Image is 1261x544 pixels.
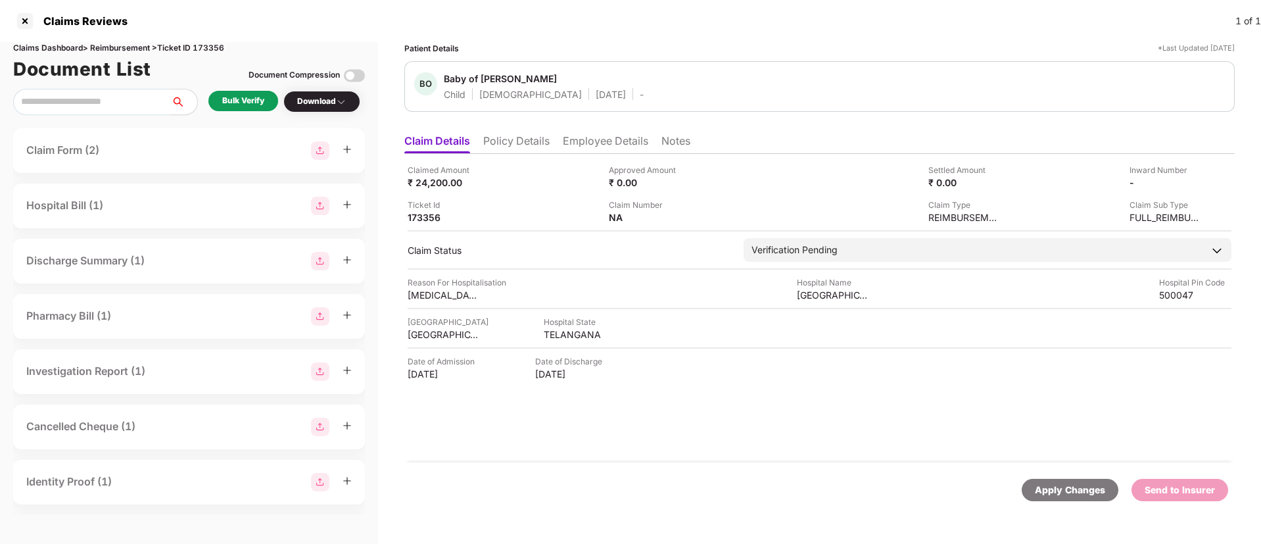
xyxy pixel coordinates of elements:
button: search [170,89,198,115]
img: svg+xml;base64,PHN2ZyBpZD0iVG9nZ2xlLTMyeDMyIiB4bWxucz0iaHR0cDovL3d3dy53My5vcmcvMjAwMC9zdmciIHdpZH... [344,65,365,86]
div: ₹ 0.00 [609,176,681,189]
div: Bulk Verify [222,95,264,107]
div: Hospital Name [797,276,869,289]
div: [GEOGRAPHIC_DATA] [797,289,869,301]
div: Discharge Summary (1) [26,253,145,269]
div: Claim Status [408,244,730,257]
span: plus [343,200,352,209]
div: ₹ 0.00 [928,176,1001,189]
span: plus [343,421,352,430]
div: Date of Admission [408,355,480,368]
div: Patient Details [404,42,459,55]
div: 500047 [1159,289,1231,301]
div: TELANGANA [544,328,616,341]
div: [DATE] [535,368,607,380]
div: *Last Updated [DATE] [1158,42,1235,55]
div: Baby of [PERSON_NAME] [444,72,557,85]
div: [MEDICAL_DATA] [408,289,480,301]
span: plus [343,476,352,485]
img: svg+xml;base64,PHN2ZyBpZD0iR3JvdXBfMjg4MTMiIGRhdGEtbmFtZT0iR3JvdXAgMjg4MTMiIHhtbG5zPSJodHRwOi8vd3... [311,197,329,215]
div: ₹ 24,200.00 [408,176,480,189]
div: [DATE] [408,368,480,380]
div: Hospital Bill (1) [26,197,103,214]
div: NA [609,211,681,224]
div: Identity Proof (1) [26,474,112,490]
div: Reason For Hospitalisation [408,276,506,289]
div: [DEMOGRAPHIC_DATA] [479,88,582,101]
div: Claim Form (2) [26,142,99,159]
div: REIMBURSEMENT [928,211,1001,224]
span: plus [343,310,352,320]
li: Claim Details [404,134,470,153]
div: Ticket Id [408,199,480,211]
div: Send to Insurer [1145,483,1215,497]
img: svg+xml;base64,PHN2ZyBpZD0iR3JvdXBfMjg4MTMiIGRhdGEtbmFtZT0iR3JvdXAgMjg4MTMiIHhtbG5zPSJodHRwOi8vd3... [311,252,329,270]
div: [DATE] [596,88,626,101]
div: 173356 [408,211,480,224]
div: Investigation Report (1) [26,363,145,380]
div: Claim Number [609,199,681,211]
div: 1 of 1 [1235,14,1261,28]
li: Employee Details [563,134,648,153]
div: Approved Amount [609,164,681,176]
div: BO [414,72,437,95]
div: Pharmacy Bill (1) [26,308,111,324]
div: Download [297,95,346,108]
div: Inward Number [1130,164,1202,176]
div: Hospital Pin Code [1159,276,1231,289]
div: Claim Type [928,199,1001,211]
span: plus [343,255,352,264]
div: Claims Reviews [36,14,128,28]
div: Claim Sub Type [1130,199,1202,211]
img: svg+xml;base64,PHN2ZyBpZD0iR3JvdXBfMjg4MTMiIGRhdGEtbmFtZT0iR3JvdXAgMjg4MTMiIHhtbG5zPSJodHRwOi8vd3... [311,141,329,160]
div: Child [444,88,465,101]
li: Policy Details [483,134,550,153]
span: plus [343,145,352,154]
div: FULL_REIMBURSEMENT [1130,211,1202,224]
span: search [170,97,197,107]
div: Apply Changes [1035,483,1105,497]
div: Settled Amount [928,164,1001,176]
div: Hospital State [544,316,616,328]
div: Verification Pending [751,243,838,257]
div: Date of Discharge [535,355,607,368]
div: Claims Dashboard > Reimbursement > Ticket ID 173356 [13,42,365,55]
img: svg+xml;base64,PHN2ZyBpZD0iR3JvdXBfMjg4MTMiIGRhdGEtbmFtZT0iR3JvdXAgMjg4MTMiIHhtbG5zPSJodHRwOi8vd3... [311,362,329,381]
img: svg+xml;base64,PHN2ZyBpZD0iR3JvdXBfMjg4MTMiIGRhdGEtbmFtZT0iR3JvdXAgMjg4MTMiIHhtbG5zPSJodHRwOi8vd3... [311,307,329,326]
span: plus [343,366,352,375]
img: svg+xml;base64,PHN2ZyBpZD0iR3JvdXBfMjg4MTMiIGRhdGEtbmFtZT0iR3JvdXAgMjg4MTMiIHhtbG5zPSJodHRwOi8vd3... [311,473,329,491]
img: svg+xml;base64,PHN2ZyBpZD0iRHJvcGRvd24tMzJ4MzIiIHhtbG5zPSJodHRwOi8vd3d3LnczLm9yZy8yMDAwL3N2ZyIgd2... [336,97,346,107]
img: svg+xml;base64,PHN2ZyBpZD0iR3JvdXBfMjg4MTMiIGRhdGEtbmFtZT0iR3JvdXAgMjg4MTMiIHhtbG5zPSJodHRwOi8vd3... [311,418,329,436]
img: downArrowIcon [1210,244,1224,257]
div: Claimed Amount [408,164,480,176]
div: Document Compression [249,69,340,82]
div: [GEOGRAPHIC_DATA] [408,316,488,328]
div: - [1130,176,1202,189]
div: - [640,88,644,101]
h1: Document List [13,55,151,84]
div: [GEOGRAPHIC_DATA] [408,328,480,341]
li: Notes [661,134,690,153]
div: Cancelled Cheque (1) [26,418,135,435]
